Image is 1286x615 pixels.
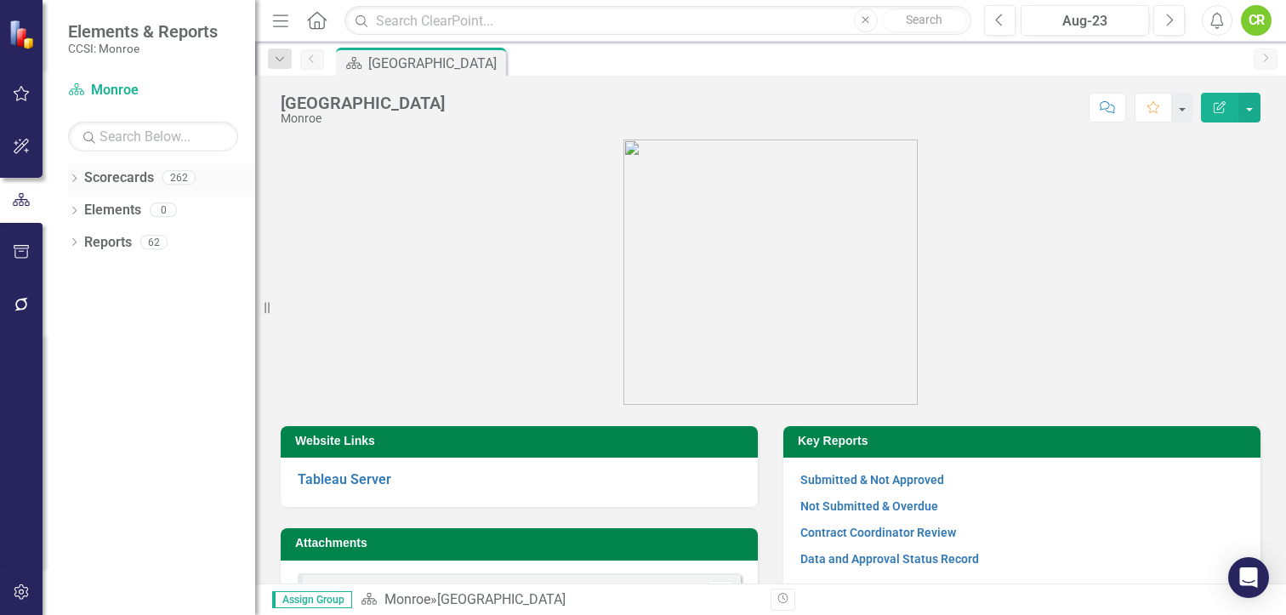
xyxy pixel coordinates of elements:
img: OMH%20Logo_Green%202024%20Stacked.png [623,140,918,405]
a: Contract Coordinator Review [800,526,956,539]
div: 262 [162,171,196,185]
h3: Key Reports [798,435,1252,447]
button: Search [882,9,967,32]
div: [GEOGRAPHIC_DATA] [368,53,502,74]
img: ClearPoint Strategy [9,20,38,49]
a: Scorecards [84,168,154,188]
a: Tableau Server [298,471,391,487]
a: Not Submitted & Overdue [800,499,938,513]
a: Monroe [68,81,238,100]
div: 62 [140,235,168,249]
div: Aug-23 [1027,11,1143,31]
a: Submitted & Not Approved [800,473,944,487]
input: Search Below... [68,122,238,151]
div: 0 [150,203,177,218]
small: CCSI: Monroe [68,42,218,55]
div: Monroe [281,112,445,125]
button: Aug-23 [1021,5,1149,36]
h3: Website Links [295,435,749,447]
span: Search [906,13,942,26]
div: [GEOGRAPHIC_DATA] [281,94,445,112]
a: Elements [84,201,141,220]
input: Search ClearPoint... [344,6,971,36]
div: [GEOGRAPHIC_DATA] [437,591,566,607]
div: 2024 Contract Addenda.pdf [333,583,498,602]
a: Reports [84,233,132,253]
a: Data and Approval Status Record [800,552,979,566]
h3: Attachments [295,537,749,550]
button: CR [1241,5,1272,36]
span: Elements & Reports [68,21,218,42]
div: » [361,590,758,610]
a: Monroe [384,591,430,607]
span: Assign Group [272,591,352,608]
div: Open Intercom Messenger [1228,557,1269,598]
